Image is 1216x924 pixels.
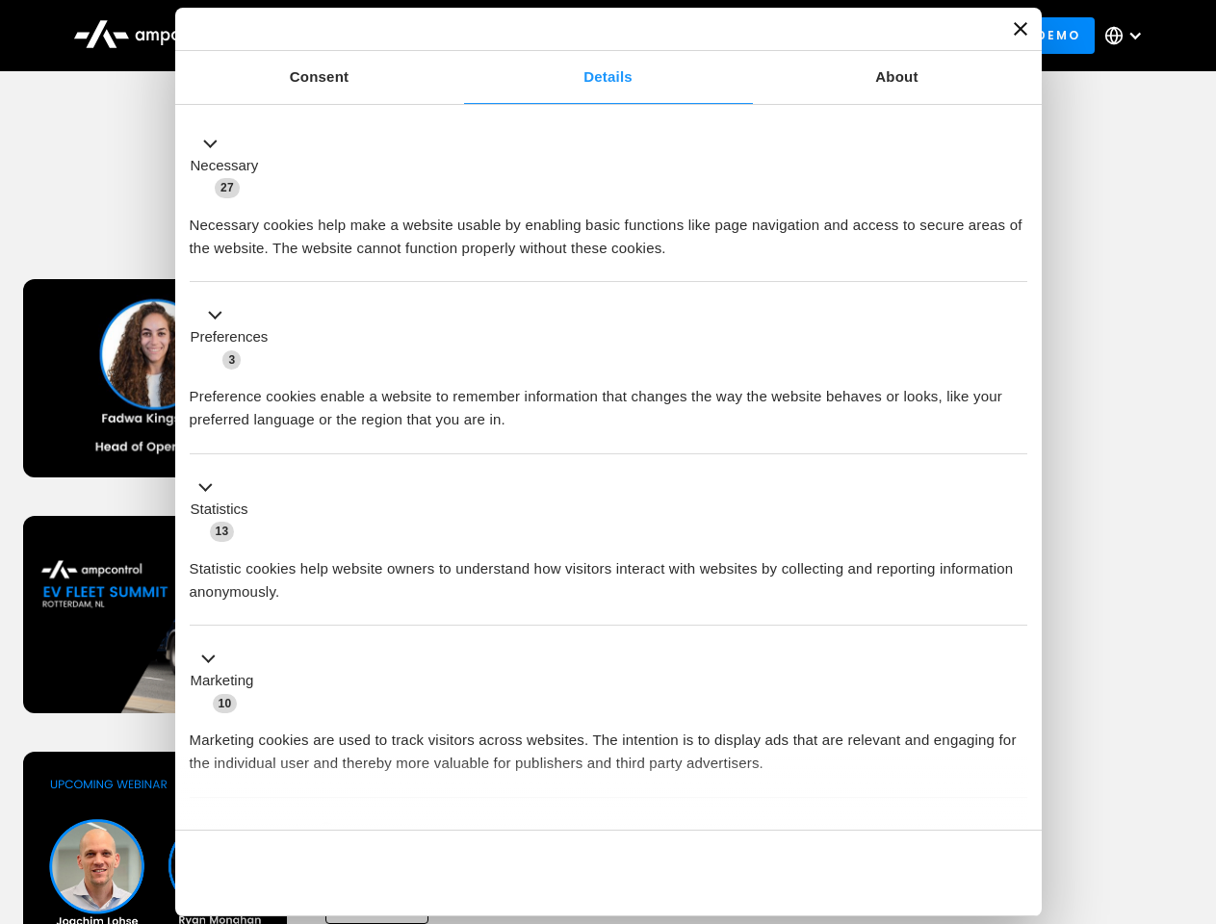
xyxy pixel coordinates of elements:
button: Okay [750,845,1026,901]
a: Details [464,51,753,104]
button: Unclassified (2) [190,819,348,843]
label: Marketing [191,670,254,692]
button: Necessary (27) [190,132,271,199]
span: 2 [318,822,336,841]
div: Necessary cookies help make a website usable by enabling basic functions like page navigation and... [190,199,1027,260]
div: Statistic cookies help website owners to understand how visitors interact with websites by collec... [190,543,1027,603]
a: About [753,51,1042,104]
label: Preferences [191,326,269,348]
button: Marketing (10) [190,648,266,715]
button: Statistics (13) [190,475,260,543]
span: 10 [213,694,238,713]
a: Consent [175,51,464,104]
div: Marketing cookies are used to track visitors across websites. The intention is to display ads tha... [190,714,1027,775]
div: Preference cookies enable a website to remember information that changes the way the website beha... [190,371,1027,431]
label: Necessary [191,155,259,177]
button: Close banner [1014,22,1027,36]
button: Preferences (3) [190,304,280,372]
label: Statistics [191,499,248,521]
span: 27 [215,178,240,197]
h1: Upcoming Webinars [23,194,1194,241]
span: 13 [210,522,235,541]
span: 3 [222,350,241,370]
